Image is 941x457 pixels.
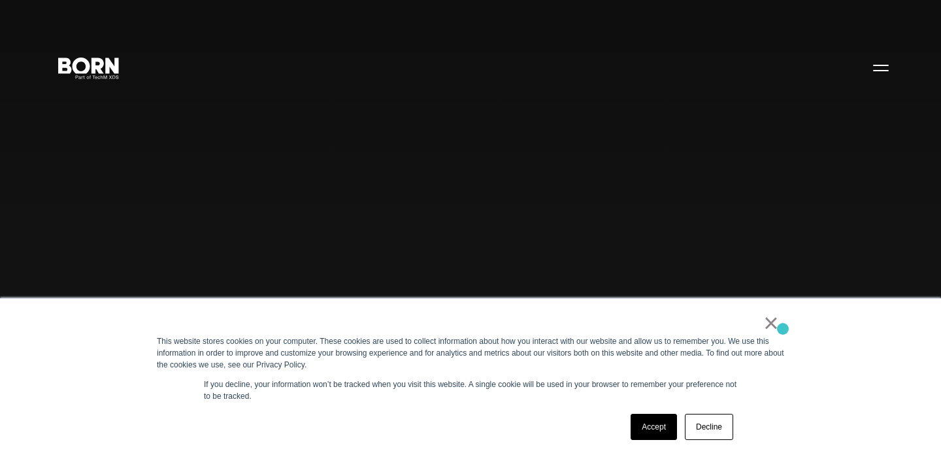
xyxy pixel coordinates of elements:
a: Accept [631,414,677,440]
p: If you decline, your information won’t be tracked when you visit this website. A single cookie wi... [204,379,737,402]
button: Open [865,54,897,81]
a: Decline [685,414,733,440]
a: × [763,317,779,329]
div: This website stores cookies on your computer. These cookies are used to collect information about... [157,335,784,371]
